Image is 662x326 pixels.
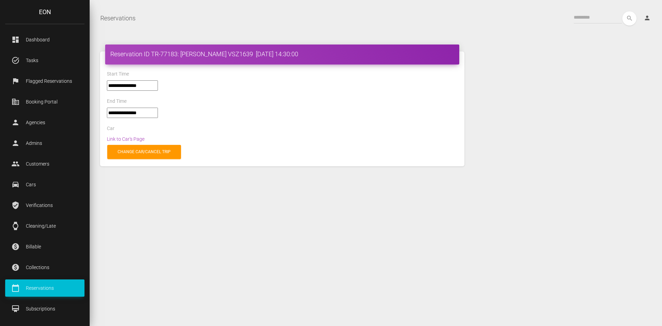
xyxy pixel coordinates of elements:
[10,304,79,314] p: Subscriptions
[107,136,144,142] a: Link to Car's Page
[10,221,79,231] p: Cleaning/Late
[10,200,79,210] p: Verifications
[10,117,79,128] p: Agencies
[10,138,79,148] p: Admins
[10,283,79,293] p: Reservations
[5,300,84,317] a: card_membership Subscriptions
[5,197,84,214] a: verified_user Verifications
[639,11,657,25] a: person
[5,72,84,90] a: flag Flagged Reservations
[107,71,129,78] label: Start Time
[5,93,84,110] a: corporate_fare Booking Portal
[5,52,84,69] a: task_alt Tasks
[5,155,84,172] a: people Customers
[5,259,84,276] a: paid Collections
[10,159,79,169] p: Customers
[107,98,127,105] label: End Time
[10,34,79,45] p: Dashboard
[5,279,84,297] a: calendar_today Reservations
[107,125,114,132] label: Car
[5,114,84,131] a: person Agencies
[10,179,79,190] p: Cars
[110,50,454,58] h4: Reservation ID TR-77183: [PERSON_NAME] VSZ1639 [DATE] 14:30:00
[5,135,84,152] a: person Admins
[5,176,84,193] a: drive_eta Cars
[10,241,79,252] p: Billable
[10,97,79,107] p: Booking Portal
[10,55,79,66] p: Tasks
[100,10,136,27] a: Reservations
[622,11,636,26] button: search
[10,262,79,273] p: Collections
[644,14,651,21] i: person
[10,76,79,86] p: Flagged Reservations
[5,31,84,48] a: dashboard Dashboard
[5,238,84,255] a: paid Billable
[5,217,84,235] a: watch Cleaning/Late
[107,145,181,159] a: Change car/cancel trip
